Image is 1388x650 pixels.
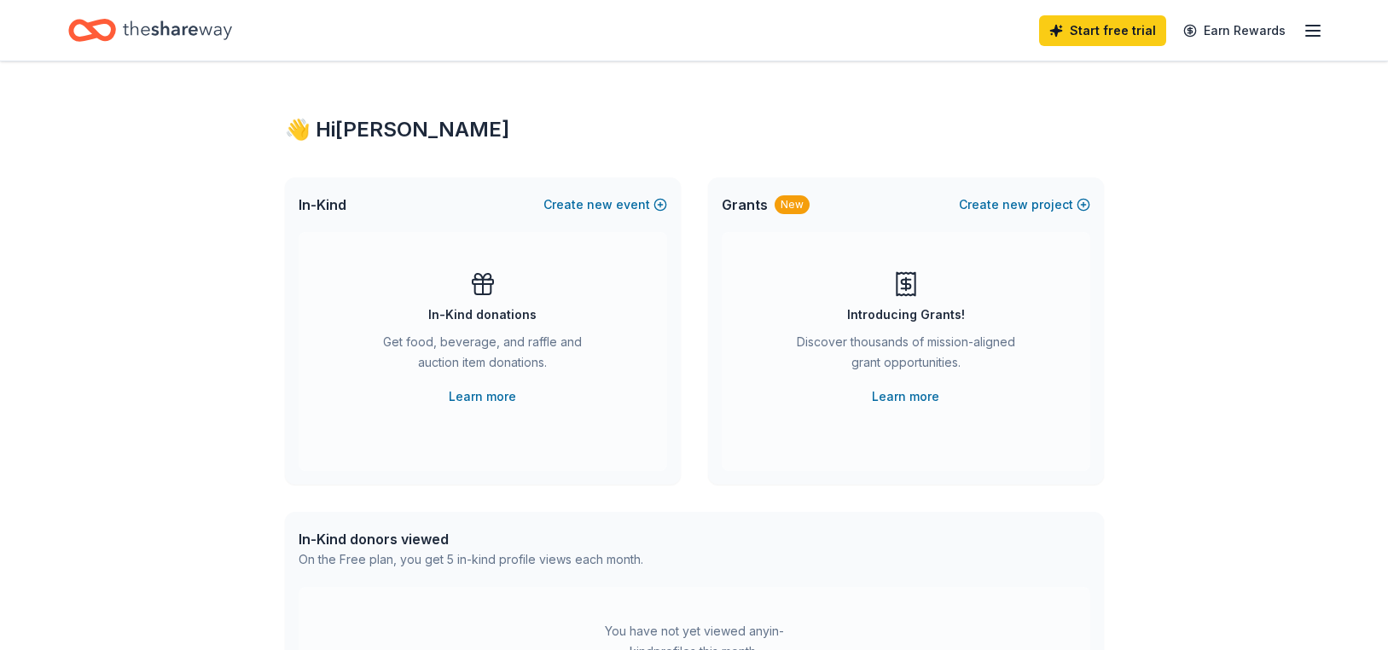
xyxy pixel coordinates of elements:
span: new [1002,194,1028,215]
div: On the Free plan, you get 5 in-kind profile views each month. [299,549,643,570]
button: Createnewproject [959,194,1090,215]
span: Grants [722,194,768,215]
a: Home [68,10,232,50]
a: Earn Rewards [1173,15,1296,46]
div: 👋 Hi [PERSON_NAME] [285,116,1104,143]
a: Learn more [449,386,516,407]
div: New [775,195,810,214]
a: Learn more [872,386,939,407]
a: Start free trial [1039,15,1166,46]
div: In-Kind donors viewed [299,529,643,549]
span: In-Kind [299,194,346,215]
span: new [587,194,613,215]
div: Introducing Grants! [847,305,965,325]
div: Discover thousands of mission-aligned grant opportunities. [790,332,1022,380]
div: In-Kind donations [428,305,537,325]
button: Createnewevent [543,194,667,215]
div: Get food, beverage, and raffle and auction item donations. [367,332,599,380]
